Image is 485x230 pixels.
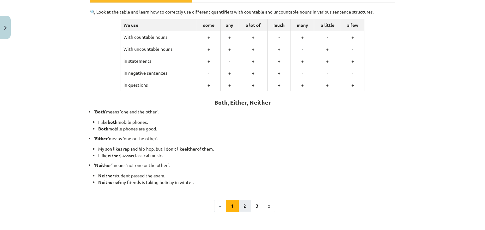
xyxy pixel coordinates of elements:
p: means ‘not one or the other’. [94,162,395,169]
td: in statements [121,55,197,67]
strong: both [108,119,117,125]
img: icon-close-lesson-0947bae3869378f0d4975bcd49f059093ad1ed9edebbc8119c70593378902aed.svg [4,26,7,30]
p: 🔍 Look at the table and learn how to correctly use different quantifiers with countable and uncou... [90,9,395,15]
p: means ‘one or the other’. [94,135,395,142]
td: + [197,79,221,91]
td: in negative sentences [121,67,197,79]
td: We use [121,19,197,31]
td: + [239,43,267,55]
td: some [197,19,221,31]
td: + [239,79,267,91]
td: + [314,55,341,67]
td: + [314,79,341,91]
td: + [267,55,290,67]
button: 3 [251,200,263,212]
td: + [341,55,364,67]
td: + [341,79,364,91]
button: 2 [238,200,251,212]
td: - [314,31,341,43]
td: many [290,19,314,31]
td: - [341,67,364,79]
td: - [220,55,239,67]
li: My son likes rap and hip-hop, but I don’t like of them. [98,146,395,152]
li: mobile phones are good. [98,125,395,132]
td: a few [341,19,364,31]
li: student passed the exam. [98,172,395,179]
td: + [290,55,314,67]
button: 1 [226,200,239,212]
strong: Both [98,126,108,131]
li: I like mobile phones. [98,119,395,125]
strong: ‘Either’ [94,135,109,141]
td: + [220,31,239,43]
td: any [220,19,239,31]
li: I like jazz classical music. [98,152,395,159]
td: + [197,55,221,67]
strong: either [184,146,197,152]
td: - [197,67,221,79]
td: + [239,67,267,79]
td: + [197,43,221,55]
td: + [267,43,290,55]
nav: Page navigation example [90,200,395,212]
p: means ‘one and the other’. [94,108,395,115]
strong: ‘Both’ [94,109,106,114]
td: + [220,79,239,91]
td: + [239,55,267,67]
td: With uncountable nouns [121,43,197,55]
td: + [290,79,314,91]
td: - [290,67,314,79]
strong: Neither of [98,179,120,185]
li: my friends is taking holiday in winter. [98,179,395,186]
strong: Neither [98,173,114,178]
strong: ‘Neither’ [94,162,112,168]
td: + [267,67,290,79]
td: + [239,31,267,43]
td: a little [314,19,341,31]
strong: or [128,152,133,158]
td: + [314,43,341,55]
td: + [197,31,221,43]
td: - [267,31,290,43]
strong: either [108,152,120,158]
td: With countable nouns [121,31,197,43]
td: - [290,43,314,55]
td: - [341,43,364,55]
td: a lot of [239,19,267,31]
td: + [220,43,239,55]
td: + [290,31,314,43]
button: » [263,200,275,212]
strong: Both, Either, Neither [214,99,271,106]
td: much [267,19,290,31]
td: + [220,67,239,79]
td: + [267,79,290,91]
td: in questions [121,79,197,91]
td: - [314,67,341,79]
td: + [341,31,364,43]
